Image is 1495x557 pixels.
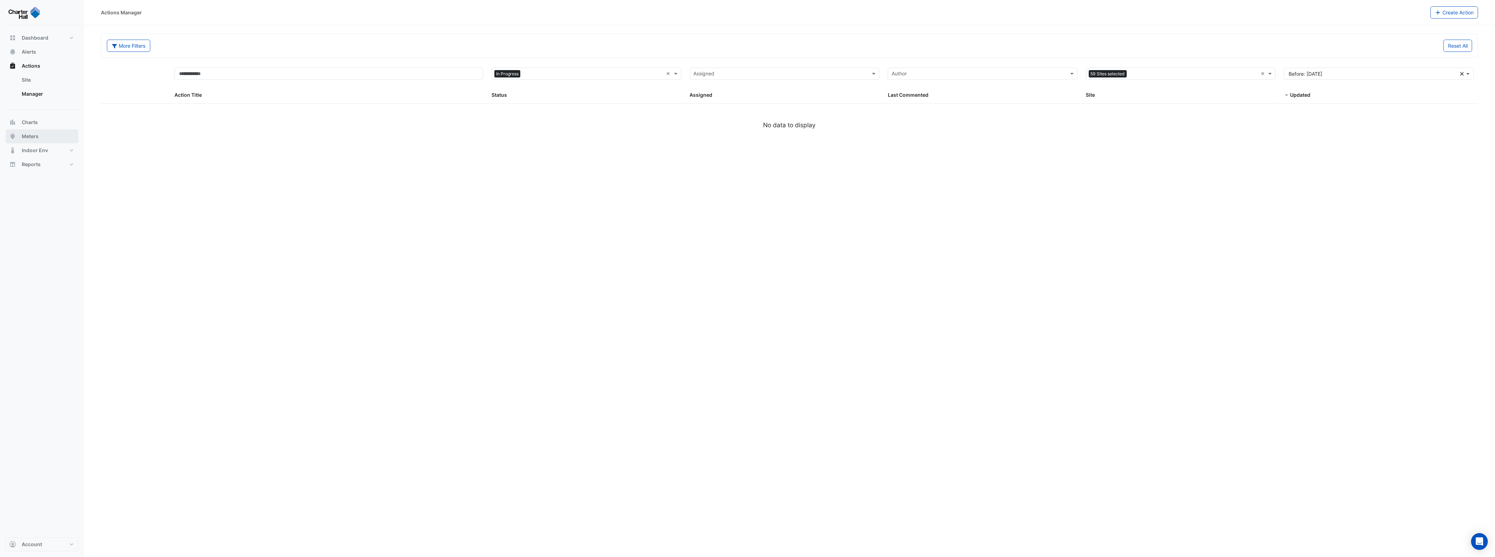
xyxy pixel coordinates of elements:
span: Last Commented [888,92,928,98]
button: Actions [6,59,78,73]
fa-icon: Clear [1460,70,1464,77]
span: Clear [666,70,672,78]
span: Action Title [174,92,202,98]
button: Account [6,537,78,551]
app-icon: Meters [9,133,16,140]
span: Clear [1261,70,1267,78]
span: Site [1086,92,1095,98]
div: No data to display [101,121,1478,130]
a: Site [16,73,78,87]
span: Alerts [22,48,36,55]
div: Actions [6,73,78,104]
app-icon: Alerts [9,48,16,55]
span: Meters [22,133,39,140]
app-icon: Indoor Env [9,147,16,154]
span: Indoor Env [22,147,48,154]
button: Before: [DATE] [1284,68,1474,80]
span: Before: 28 May 24 [1289,71,1322,77]
button: Meters [6,129,78,143]
span: Status [492,92,507,98]
span: Actions [22,62,40,69]
span: Reports [22,161,41,168]
span: Assigned [690,92,713,98]
button: Indoor Env [6,143,78,157]
span: Account [22,541,42,548]
app-icon: Charts [9,119,16,126]
a: Manager [16,87,78,101]
app-icon: Reports [9,161,16,168]
button: Reset All [1443,40,1472,52]
img: Company Logo [8,6,40,20]
div: Actions Manager [101,9,142,16]
button: Create Action [1431,6,1479,19]
button: Dashboard [6,31,78,45]
div: Open Intercom Messenger [1471,533,1488,550]
button: Charts [6,115,78,129]
span: In Progress [494,70,520,78]
button: Alerts [6,45,78,59]
app-icon: Dashboard [9,34,16,41]
app-icon: Actions [9,62,16,69]
span: Dashboard [22,34,48,41]
span: Updated [1290,92,1310,98]
span: Charts [22,119,38,126]
button: Reports [6,157,78,171]
span: 59 Sites selected [1089,70,1127,78]
button: More Filters [107,40,150,52]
